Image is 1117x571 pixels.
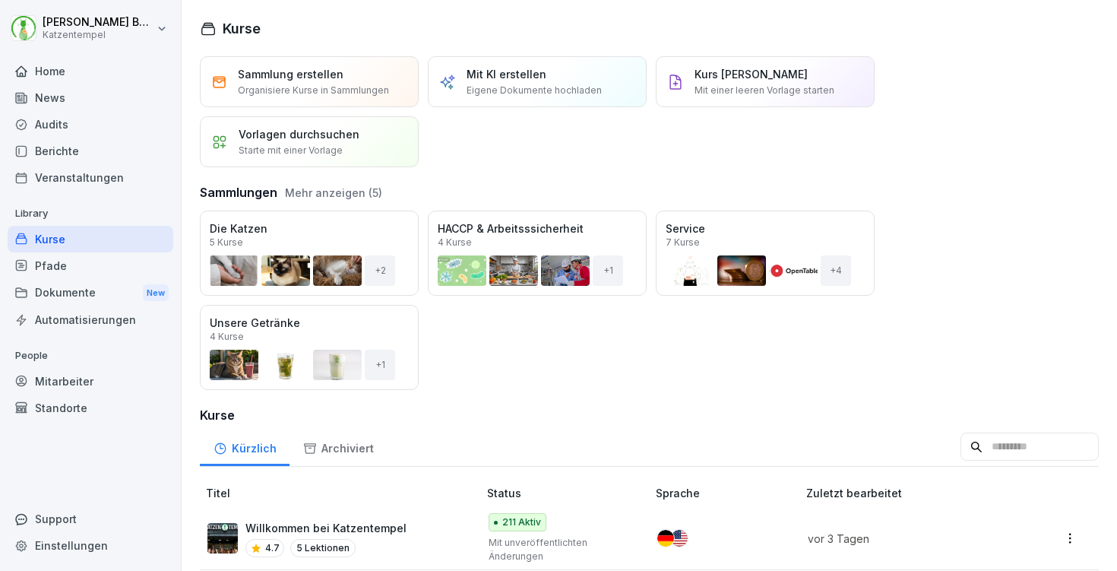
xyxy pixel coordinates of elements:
p: [PERSON_NAME] Benedix [43,16,153,29]
p: Vorlagen durchsuchen [239,126,359,142]
a: Audits [8,111,173,138]
p: Unsere Getränke [210,315,409,331]
p: Titel [206,485,481,501]
img: us.svg [671,530,688,547]
a: Unsere Getränke4 Kurse+1 [200,305,419,390]
h3: Kurse [200,406,1099,424]
a: HACCP & Arbeitsssicherheit4 Kurse+1 [428,211,647,296]
a: Berichte [8,138,173,164]
p: Starte mit einer Vorlage [239,144,343,157]
img: de.svg [657,530,674,547]
p: 4 Kurse [438,238,472,247]
p: Willkommen bei Katzentempel [245,520,407,536]
p: Status [487,485,650,501]
h1: Kurse [223,18,261,39]
p: Sammlung erstellen [238,66,343,82]
p: 211 Aktiv [502,515,541,529]
p: Library [8,201,173,226]
p: 4 Kurse [210,332,244,341]
a: News [8,84,173,111]
div: New [143,284,169,302]
a: Home [8,58,173,84]
p: 5 Kurse [210,238,243,247]
a: Archiviert [290,427,387,466]
p: Kurs [PERSON_NAME] [695,66,808,82]
a: Pfade [8,252,173,279]
div: Support [8,506,173,532]
p: HACCP & Arbeitsssicherheit [438,220,637,236]
div: + 1 [593,255,623,286]
div: Dokumente [8,279,173,307]
a: Die Katzen5 Kurse+2 [200,211,419,296]
a: Service7 Kurse+4 [656,211,875,296]
p: Die Katzen [210,220,409,236]
p: Eigene Dokumente hochladen [467,84,602,97]
p: 4.7 [265,541,280,555]
p: Zuletzt bearbeitet [806,485,1024,501]
div: + 2 [365,255,395,286]
h3: Sammlungen [200,183,277,201]
p: Sprache [656,485,800,501]
a: Standorte [8,395,173,421]
div: + 4 [821,255,851,286]
p: Mit einer leeren Vorlage starten [695,84,834,97]
div: + 1 [365,350,395,380]
a: Veranstaltungen [8,164,173,191]
a: Automatisierungen [8,306,173,333]
p: Katzentempel [43,30,153,40]
p: 5 Lektionen [290,539,356,557]
a: Einstellungen [8,532,173,559]
p: People [8,344,173,368]
p: Mit KI erstellen [467,66,546,82]
p: Service [666,220,865,236]
a: Kurse [8,226,173,252]
a: Mitarbeiter [8,368,173,395]
p: vor 3 Tagen [808,531,1005,547]
p: 7 Kurse [666,238,700,247]
a: Kürzlich [200,427,290,466]
p: Organisiere Kurse in Sammlungen [238,84,389,97]
img: bfxihpyegxharsbvixxs1pbj.png [207,523,238,554]
a: DokumenteNew [8,279,173,307]
button: Mehr anzeigen (5) [285,185,382,201]
p: Mit unveröffentlichten Änderungen [489,536,632,563]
